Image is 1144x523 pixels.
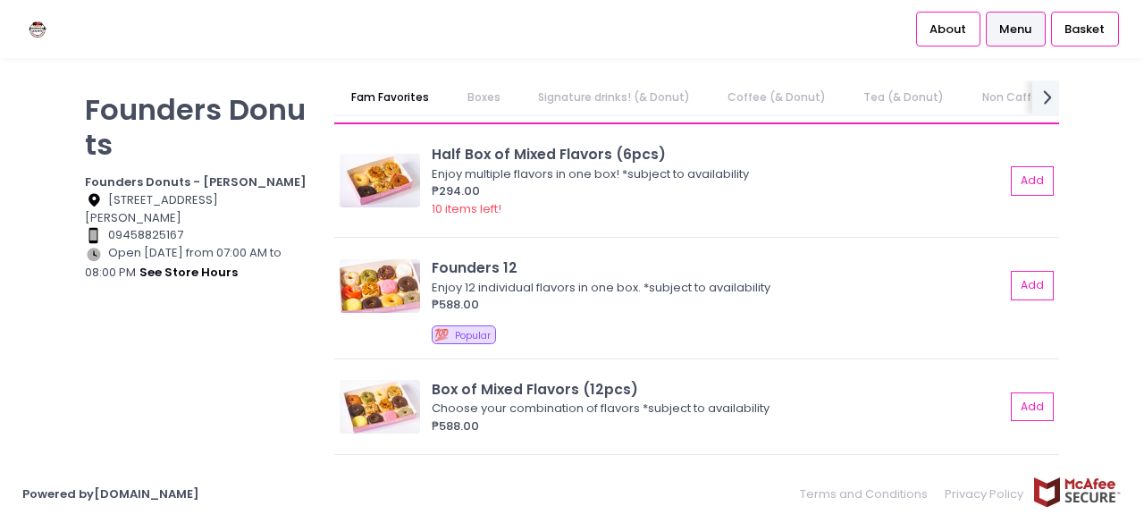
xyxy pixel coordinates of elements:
img: logo [22,13,54,45]
div: Box of Mixed Flavors (12pcs) [432,379,1005,400]
span: About [929,21,966,38]
button: Add [1011,271,1054,300]
button: Add [1011,166,1054,196]
a: Powered by[DOMAIN_NAME] [22,485,199,502]
span: 10 items left! [432,200,501,217]
span: 💯 [434,326,449,343]
img: Half Box of Mixed Flavors (6pcs) [340,154,420,207]
div: 09458825167 [85,226,312,244]
div: Founders 12 [432,257,1005,278]
div: Half Box of Mixed Flavors (6pcs) [432,144,1005,164]
button: see store hours [139,263,239,283]
a: About [916,12,980,46]
div: ₱294.00 [432,182,1005,200]
a: Non Caffeine [964,80,1072,114]
button: Add [1011,392,1054,422]
b: Founders Donuts - [PERSON_NAME] [85,173,307,190]
div: Enjoy multiple flavors in one box! *subject to availability [432,165,999,183]
a: Coffee (& Donut) [711,80,844,114]
div: Choose your combination of flavors *subject to availability [432,400,999,418]
div: Enjoy 12 individual flavors in one box. *subject to availability [432,279,999,297]
img: Box of Mixed Flavors (12pcs) [340,380,420,434]
span: Boxes [334,96,385,120]
img: Founders 12 [340,259,420,313]
span: Popular [455,329,491,342]
a: Menu [986,12,1046,46]
div: ₱588.00 [432,418,1005,435]
span: Basket [1064,21,1105,38]
div: Open [DATE] from 07:00 AM to 08:00 PM [85,244,312,282]
span: Menu [999,21,1031,38]
a: Fam Favorites [334,80,447,114]
div: ₱588.00 [432,296,1005,314]
a: Signature drinks! (& Donut) [520,80,707,114]
img: mcafee-secure [1032,477,1122,508]
p: Founders Donuts [85,92,312,162]
div: [STREET_ADDRESS][PERSON_NAME] [85,191,312,227]
a: Terms and Conditions [800,477,937,511]
a: Tea (& Donut) [846,80,962,114]
a: Boxes [450,80,517,114]
a: Privacy Policy [937,477,1033,511]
